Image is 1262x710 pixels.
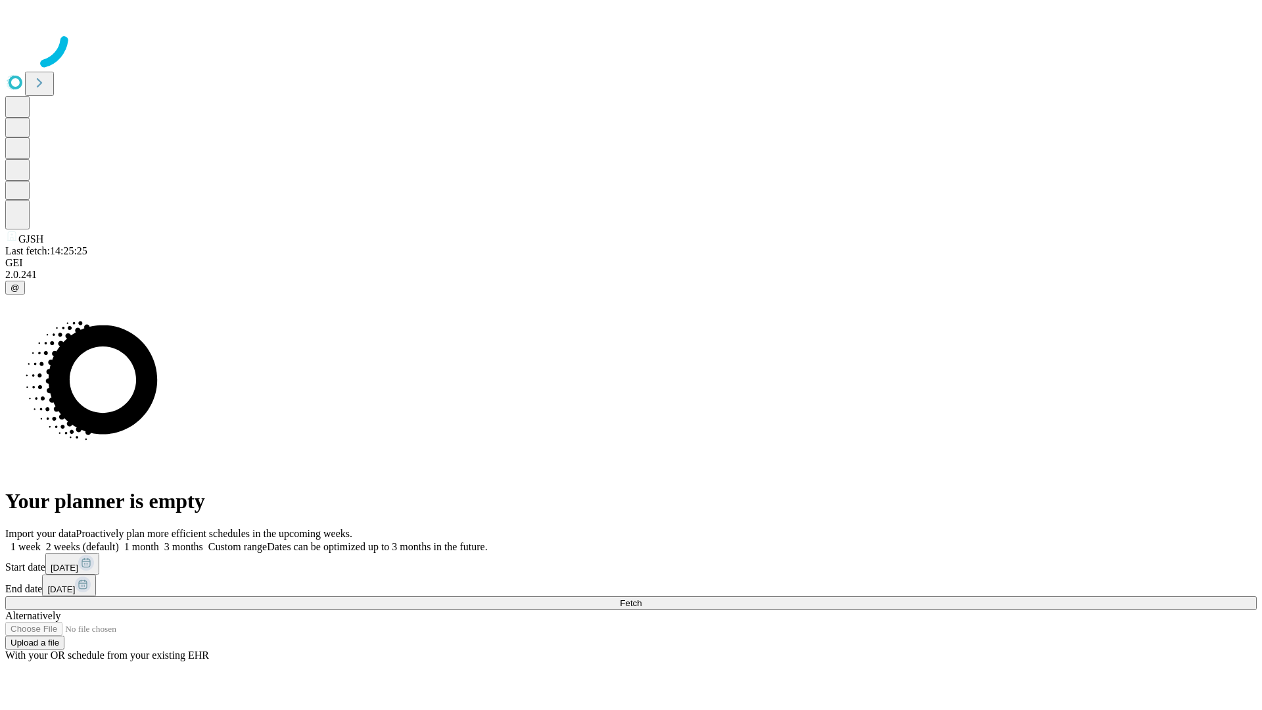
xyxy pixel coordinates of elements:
[47,584,75,594] span: [DATE]
[208,541,267,552] span: Custom range
[18,233,43,245] span: GJSH
[5,269,1257,281] div: 2.0.241
[5,610,60,621] span: Alternatively
[51,563,78,573] span: [DATE]
[5,596,1257,610] button: Fetch
[11,283,20,293] span: @
[5,489,1257,513] h1: Your planner is empty
[5,575,1257,596] div: End date
[5,528,76,539] span: Import your data
[5,553,1257,575] div: Start date
[5,281,25,295] button: @
[5,245,87,256] span: Last fetch: 14:25:25
[5,257,1257,269] div: GEI
[5,650,209,661] span: With your OR schedule from your existing EHR
[42,575,96,596] button: [DATE]
[5,636,64,650] button: Upload a file
[46,541,119,552] span: 2 weeks (default)
[267,541,487,552] span: Dates can be optimized up to 3 months in the future.
[164,541,203,552] span: 3 months
[620,598,642,608] span: Fetch
[45,553,99,575] button: [DATE]
[11,541,41,552] span: 1 week
[124,541,159,552] span: 1 month
[76,528,352,539] span: Proactively plan more efficient schedules in the upcoming weeks.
